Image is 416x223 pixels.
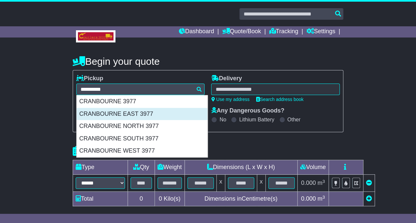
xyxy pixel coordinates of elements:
[77,133,208,145] div: CRANBOURNE SOUTH 3977
[73,146,155,157] h4: Package details |
[155,160,184,175] td: Weight
[256,97,304,102] a: Search address book
[269,26,298,37] a: Tracking
[211,97,249,102] a: Use my address
[184,160,297,175] td: Dimensions (L x W x H)
[76,84,205,95] typeahead: Please provide city
[128,160,155,175] td: Qty
[184,192,297,206] td: Dimensions in Centimetre(s)
[159,195,162,202] span: 0
[322,179,325,184] sup: 3
[179,26,214,37] a: Dashboard
[77,145,208,157] div: CRANBOURNE WEST 3977
[287,116,301,123] label: Other
[317,180,325,186] span: m
[211,107,284,114] label: Any Dangerous Goods?
[306,26,335,37] a: Settings
[366,195,372,202] a: Add new item
[322,195,325,200] sup: 3
[366,180,372,186] a: Remove this item
[239,116,274,123] label: Lithium Battery
[301,195,316,202] span: 0.000
[211,75,242,82] label: Delivery
[155,192,184,206] td: Kilo(s)
[73,192,128,206] td: Total
[297,160,329,175] td: Volume
[219,116,226,123] label: No
[216,175,225,192] td: x
[76,75,103,82] label: Pickup
[222,26,261,37] a: Quote/Book
[77,108,208,120] div: CRANBOURNE EAST 3977
[128,192,155,206] td: 0
[77,120,208,133] div: CRANBOURNE NORTH 3977
[77,95,208,108] div: CRANBOURNE 3977
[73,160,128,175] td: Type
[73,56,343,67] h4: Begin your quote
[301,180,316,186] span: 0.000
[257,175,265,192] td: x
[317,195,325,202] span: m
